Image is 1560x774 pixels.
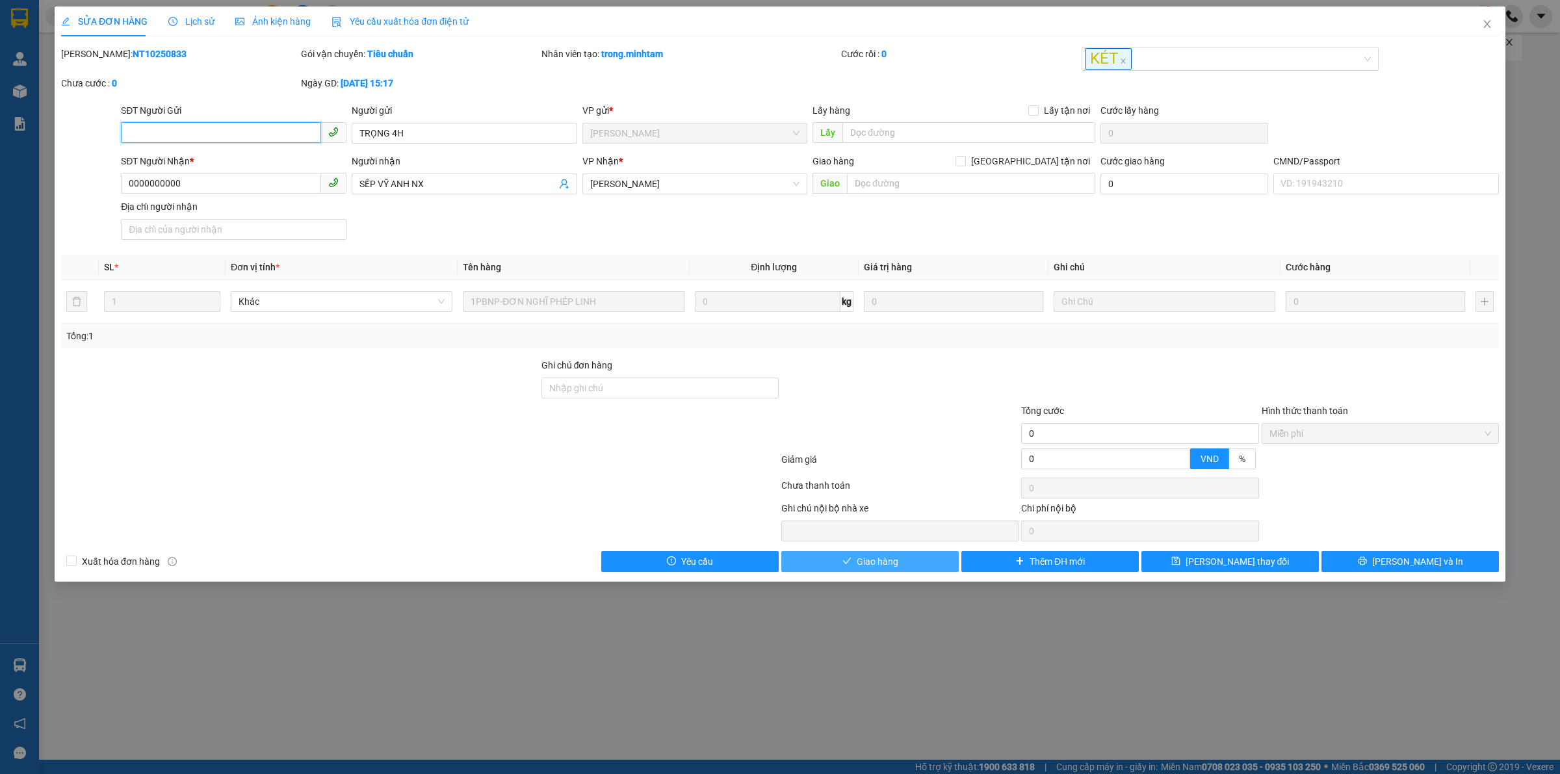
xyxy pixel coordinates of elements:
[1171,556,1180,567] span: save
[1021,501,1258,521] div: Chi phí nội bộ
[1048,255,1280,280] th: Ghi chú
[301,47,538,61] div: Gói vận chuyển:
[1054,291,1275,312] input: Ghi Chú
[121,200,346,214] div: Địa chỉ người nhận
[601,551,779,572] button: exclamation-circleYêu cầu
[77,554,165,569] span: Xuất hóa đơn hàng
[121,219,346,240] input: Địa chỉ của người nhận
[590,123,800,143] span: Ngã Tư Huyện
[352,154,577,168] div: Người nhận
[1269,424,1491,443] span: Miễn phí
[1321,551,1499,572] button: printer[PERSON_NAME] và In
[66,291,87,312] button: delete
[812,105,850,116] span: Lấy hàng
[61,16,148,27] span: SỬA ĐƠN HÀNG
[1239,454,1245,464] span: %
[104,262,114,272] span: SL
[231,262,279,272] span: Đơn vị tính
[1100,123,1268,144] input: Cước lấy hàng
[1482,19,1492,29] span: close
[352,103,577,118] div: Người gửi
[121,103,346,118] div: SĐT Người Gửi
[168,16,214,27] span: Lịch sử
[328,177,339,188] span: phone
[1286,291,1465,312] input: 0
[235,17,244,26] span: picture
[541,378,779,398] input: Ghi chú đơn hàng
[590,174,800,194] span: Ngã Tư Huyện
[301,76,538,90] div: Ngày GD:
[961,551,1139,572] button: plusThêm ĐH mới
[541,47,839,61] div: Nhân viên tạo:
[1100,156,1165,166] label: Cước giao hàng
[331,17,342,27] img: icon
[1021,406,1064,416] span: Tổng cước
[61,17,70,26] span: edit
[864,262,912,272] span: Giá trị hàng
[781,501,1019,521] div: Ghi chú nội bộ nhà xe
[463,291,684,312] input: VD: Bàn, Ghế
[812,122,842,143] span: Lấy
[841,47,1078,61] div: Cước rồi :
[966,154,1095,168] span: [GEOGRAPHIC_DATA] tận nơi
[235,16,311,27] span: Ảnh kiện hàng
[559,179,569,189] span: user-add
[121,154,346,168] div: SĐT Người Nhận
[133,49,187,59] b: NT10250833
[61,47,298,61] div: [PERSON_NAME]:
[331,16,469,27] span: Yêu cầu xuất hóa đơn điện tử
[1273,154,1499,168] div: CMND/Passport
[1085,48,1132,70] span: KÉT
[812,173,847,194] span: Giao
[681,554,713,569] span: Yêu cầu
[781,551,959,572] button: checkGiao hàng
[1186,554,1290,569] span: [PERSON_NAME] thay đổi
[541,360,613,370] label: Ghi chú đơn hàng
[582,156,619,166] span: VP Nhận
[168,17,177,26] span: clock-circle
[463,262,501,272] span: Tên hàng
[1039,103,1095,118] span: Lấy tận nơi
[842,556,851,567] span: check
[751,262,797,272] span: Định lượng
[881,49,887,59] b: 0
[582,103,808,118] div: VP gửi
[1120,58,1126,64] span: close
[1201,454,1219,464] span: VND
[780,452,1020,475] div: Giảm giá
[1372,554,1463,569] span: [PERSON_NAME] và In
[1358,556,1367,567] span: printer
[1469,6,1505,43] button: Close
[66,329,602,343] div: Tổng: 1
[864,291,1043,312] input: 0
[367,49,413,59] b: Tiêu chuẩn
[780,478,1020,501] div: Chưa thanh toán
[61,76,298,90] div: Chưa cước :
[1030,554,1085,569] span: Thêm ĐH mới
[328,127,339,137] span: phone
[1141,551,1319,572] button: save[PERSON_NAME] thay đổi
[1100,105,1159,116] label: Cước lấy hàng
[601,49,663,59] b: trong.minhtam
[1015,556,1024,567] span: plus
[341,78,393,88] b: [DATE] 15:17
[1286,262,1331,272] span: Cước hàng
[842,122,1095,143] input: Dọc đường
[239,292,445,311] span: Khác
[168,557,177,566] span: info-circle
[112,78,117,88] b: 0
[857,554,898,569] span: Giao hàng
[1262,406,1348,416] label: Hình thức thanh toán
[840,291,853,312] span: kg
[1100,174,1268,194] input: Cước giao hàng
[667,556,676,567] span: exclamation-circle
[1475,291,1494,312] button: plus
[812,156,854,166] span: Giao hàng
[847,173,1095,194] input: Dọc đường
